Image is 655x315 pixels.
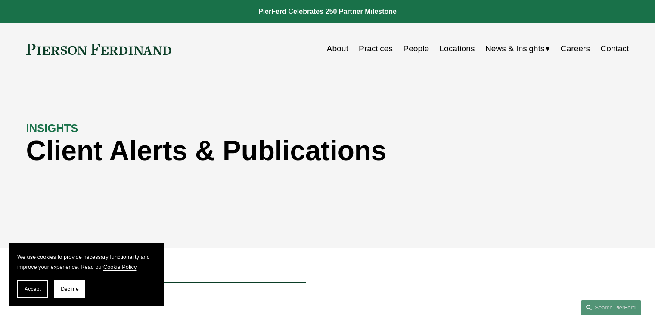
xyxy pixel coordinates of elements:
h1: Client Alerts & Publications [26,135,478,167]
span: Decline [61,286,79,292]
button: Accept [17,280,48,298]
a: People [403,41,429,57]
a: Cookie Policy [103,264,137,270]
p: We use cookies to provide necessary functionality and improve your experience. Read our . [17,252,155,272]
a: Locations [439,41,475,57]
a: Careers [561,41,590,57]
span: News & Insights [485,41,545,57]
a: About [327,41,348,57]
section: Cookie banner [9,243,164,306]
a: Contact [600,41,629,57]
a: folder dropdown [485,41,550,57]
a: Practices [359,41,393,57]
a: Search this site [581,300,641,315]
strong: INSIGHTS [26,122,78,134]
button: Decline [54,280,85,298]
span: Accept [25,286,41,292]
